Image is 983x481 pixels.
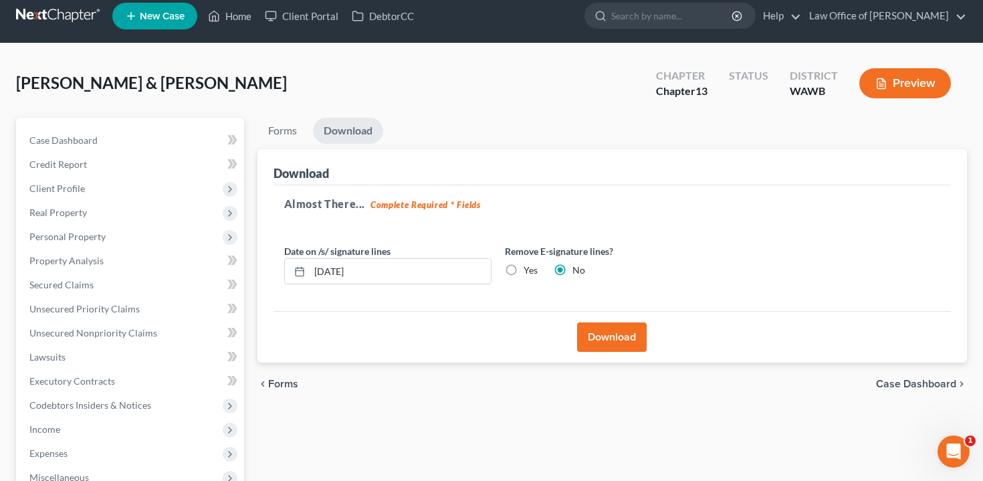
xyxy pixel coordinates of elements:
div: District [790,68,838,84]
span: Property Analysis [29,255,104,266]
a: Case Dashboard chevron_right [876,379,967,389]
a: Unsecured Nonpriority Claims [19,321,244,345]
span: [PERSON_NAME] & [PERSON_NAME] [16,73,287,92]
a: Help [756,4,801,28]
a: Case Dashboard [19,128,244,153]
span: Case Dashboard [29,134,98,146]
label: Yes [524,264,538,277]
span: Executory Contracts [29,375,115,387]
a: Secured Claims [19,273,244,297]
label: Remove E-signature lines? [505,244,712,258]
input: Search by name... [611,3,734,28]
button: Download [577,322,647,352]
i: chevron_left [257,379,268,389]
a: DebtorCC [345,4,421,28]
input: MM/DD/YYYY [310,259,491,284]
div: WAWB [790,84,838,99]
span: Forms [268,379,298,389]
strong: Complete Required * Fields [370,199,481,210]
span: Personal Property [29,231,106,242]
div: Chapter [656,68,707,84]
button: Preview [859,68,951,98]
a: Lawsuits [19,345,244,369]
a: Client Portal [258,4,345,28]
span: Lawsuits [29,351,66,363]
button: chevron_left Forms [257,379,316,389]
label: Date on /s/ signature lines [284,244,391,258]
span: Real Property [29,207,87,218]
span: Client Profile [29,183,85,194]
span: Income [29,423,60,435]
a: Executory Contracts [19,369,244,393]
a: Forms [257,118,308,144]
span: 1 [965,436,976,446]
span: 13 [695,84,707,97]
a: Unsecured Priority Claims [19,297,244,321]
h5: Almost There... [284,196,941,212]
a: Download [313,118,383,144]
label: No [572,264,585,277]
i: chevron_right [956,379,967,389]
a: Credit Report [19,153,244,177]
a: Law Office of [PERSON_NAME] [802,4,966,28]
span: Secured Claims [29,279,94,290]
span: Credit Report [29,159,87,170]
div: Download [274,165,329,181]
a: Home [201,4,258,28]
span: Codebtors Insiders & Notices [29,399,151,411]
span: New Case [140,11,185,21]
div: Chapter [656,84,707,99]
span: Unsecured Priority Claims [29,303,140,314]
span: Expenses [29,448,68,459]
a: Property Analysis [19,249,244,273]
span: Case Dashboard [876,379,956,389]
div: Status [729,68,768,84]
iframe: Intercom live chat [938,436,970,468]
span: Unsecured Nonpriority Claims [29,327,157,339]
